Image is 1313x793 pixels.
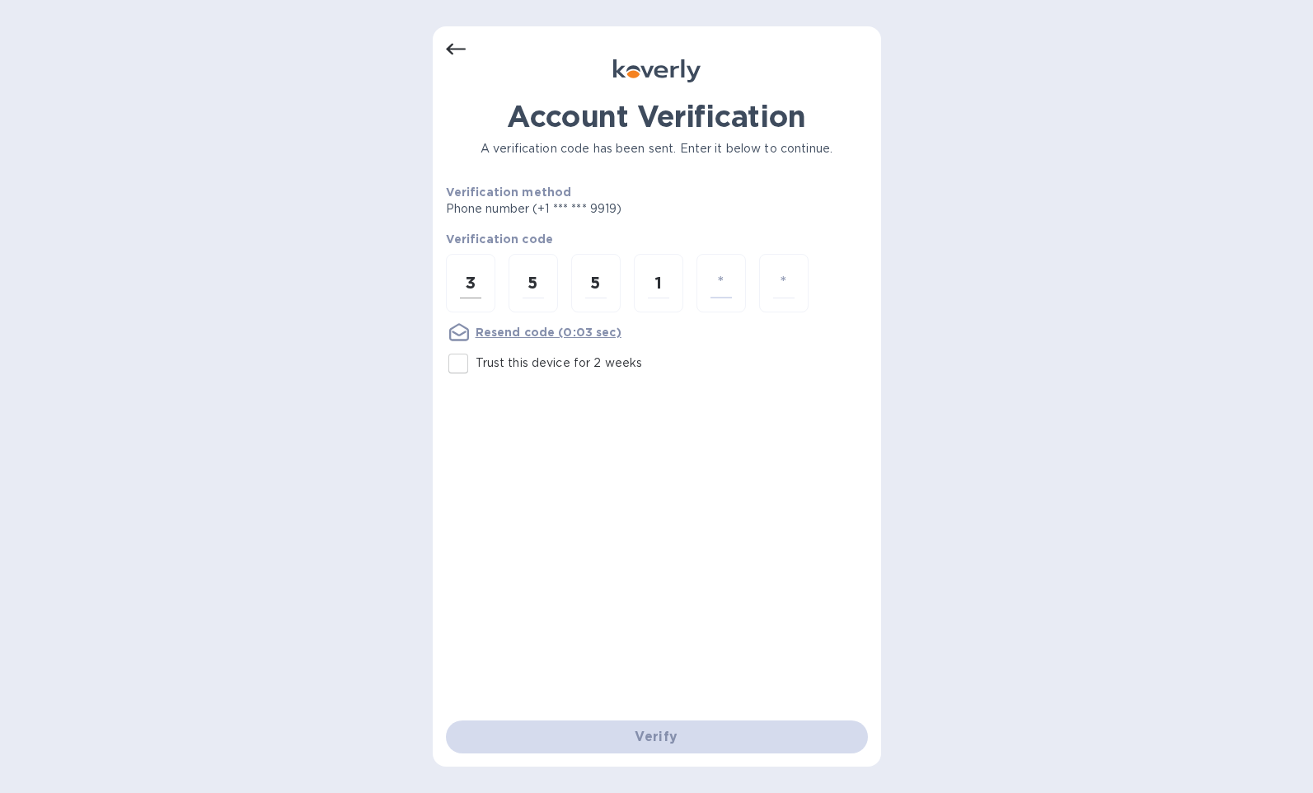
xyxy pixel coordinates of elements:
p: Trust this device for 2 weeks [476,354,643,372]
b: Verification method [446,185,572,199]
p: Verification code [446,231,868,247]
p: Phone number (+1 *** *** 9919) [446,200,748,218]
u: Resend code (0:03 sec) [476,326,621,339]
h1: Account Verification [446,99,868,134]
p: A verification code has been sent. Enter it below to continue. [446,140,868,157]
